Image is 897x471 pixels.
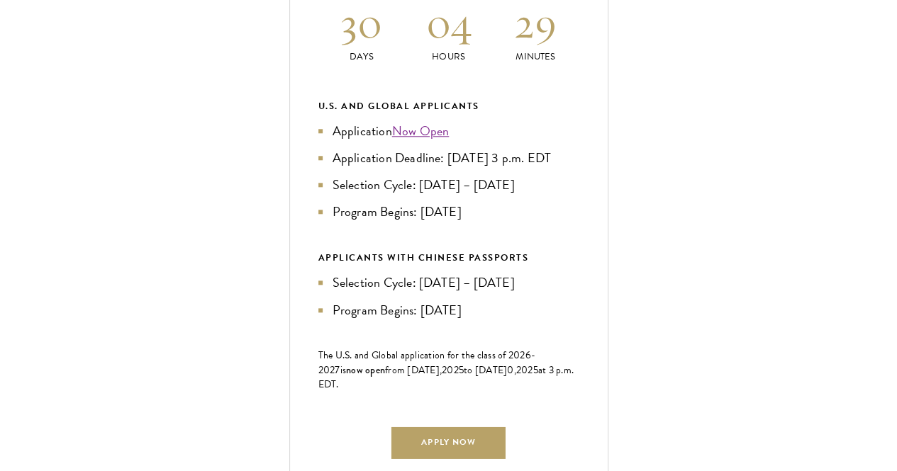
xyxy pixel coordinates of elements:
span: -202 [318,348,536,378]
p: Days [318,50,406,64]
span: at 3 p.m. EDT. [318,363,574,392]
span: 5 [459,363,464,378]
span: from [DATE], [385,363,442,378]
p: Hours [405,50,492,64]
span: now open [346,363,385,377]
span: 202 [516,363,533,378]
a: Now Open [392,121,450,140]
span: 202 [442,363,459,378]
div: U.S. and Global Applicants [318,98,579,114]
p: Minutes [492,50,579,64]
span: , [514,363,516,378]
span: 6 [525,348,531,363]
a: Apply Now [391,427,505,459]
li: Selection Cycle: [DATE] – [DATE] [318,273,579,293]
li: Program Begins: [DATE] [318,300,579,320]
li: Application [318,121,579,141]
li: Application Deadline: [DATE] 3 p.m. EDT [318,148,579,168]
span: 7 [335,363,340,378]
li: Program Begins: [DATE] [318,202,579,222]
span: The U.S. and Global application for the class of 202 [318,348,525,363]
span: 0 [507,363,513,378]
span: 5 [533,363,538,378]
div: APPLICANTS WITH CHINESE PASSPORTS [318,250,579,266]
span: is [340,363,347,378]
li: Selection Cycle: [DATE] – [DATE] [318,175,579,195]
span: to [DATE] [464,363,507,378]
